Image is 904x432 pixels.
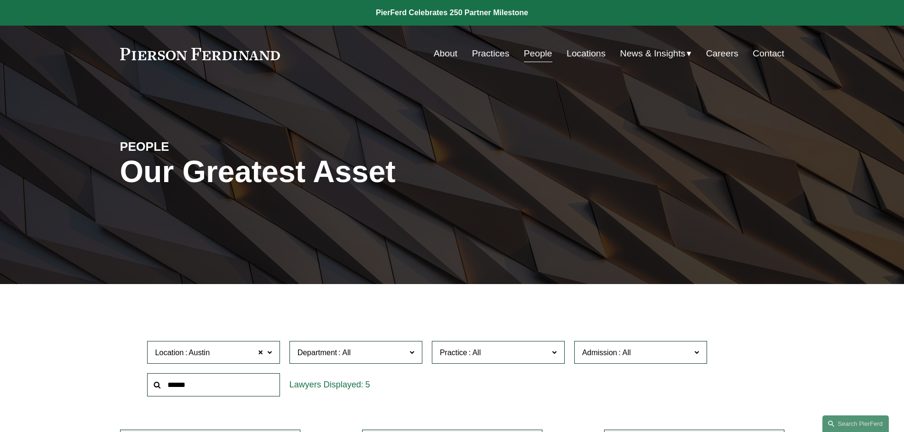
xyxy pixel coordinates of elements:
span: Practice [440,349,467,357]
a: About [434,45,457,63]
a: Search this site [822,415,889,432]
span: 5 [365,380,370,389]
a: Locations [567,45,606,63]
h4: PEOPLE [120,139,286,154]
span: Location [155,349,184,357]
a: Careers [706,45,738,63]
span: News & Insights [620,46,686,62]
span: Austin [189,347,210,359]
span: Department [298,349,337,357]
a: People [524,45,552,63]
a: folder dropdown [620,45,692,63]
h1: Our Greatest Asset [120,155,563,189]
a: Contact [753,45,784,63]
a: Practices [472,45,509,63]
span: Admission [582,349,617,357]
